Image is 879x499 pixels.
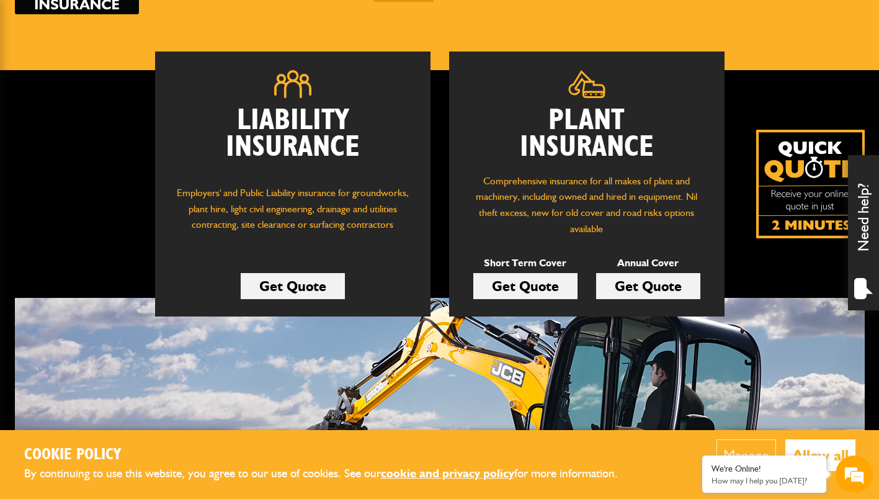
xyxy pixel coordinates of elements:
p: Employers' and Public Liability insurance for groundworks, plant hire, light civil engineering, d... [174,185,412,245]
p: Comprehensive insurance for all makes of plant and machinery, including owned and hired in equipm... [468,173,706,236]
h2: Liability Insurance [174,107,412,173]
img: Quick Quote [756,130,865,238]
div: We're Online! [712,464,817,474]
button: Allow all [785,439,855,471]
h2: Plant Insurance [468,107,706,161]
p: By continuing to use this website, you agree to our use of cookies. See our for more information. [24,464,638,483]
a: Get your insurance quote isn just 2-minutes [756,130,865,238]
a: Get Quote [241,273,345,299]
h2: Cookie Policy [24,446,638,465]
div: Need help? [848,155,879,310]
a: Get Quote [596,273,700,299]
a: cookie and privacy policy [381,466,514,480]
p: Annual Cover [596,255,700,271]
button: Manage [716,439,776,471]
p: How may I help you today? [712,476,817,485]
a: Get Quote [473,273,578,299]
p: Short Term Cover [473,255,578,271]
